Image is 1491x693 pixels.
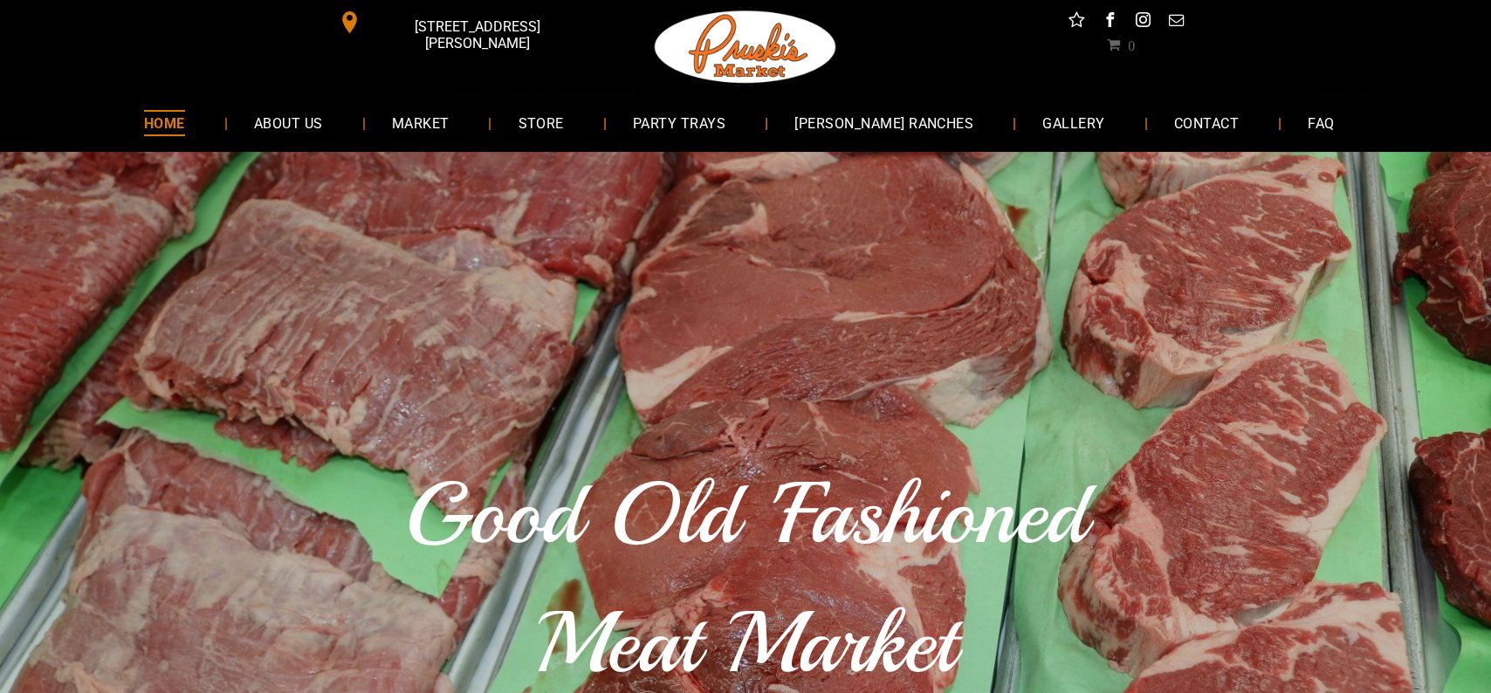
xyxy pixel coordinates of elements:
a: [STREET_ADDRESS][PERSON_NAME] [326,9,594,36]
a: HOME [118,99,211,146]
a: [PERSON_NAME] RANCHES [768,99,1000,146]
a: Social network [1065,9,1088,36]
a: FAQ [1281,99,1360,146]
a: email [1165,9,1187,36]
a: MARKET [365,99,475,146]
a: ABOUT US [228,99,349,146]
span: 0 [1128,38,1135,51]
a: facebook [1098,9,1121,36]
a: STORE [491,99,589,146]
a: GALLERY [1016,99,1130,146]
a: instagram [1131,9,1154,36]
span: [STREET_ADDRESS][PERSON_NAME] [365,10,590,60]
a: CONTACT [1147,99,1264,146]
a: PARTY TRAYS [607,99,752,146]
